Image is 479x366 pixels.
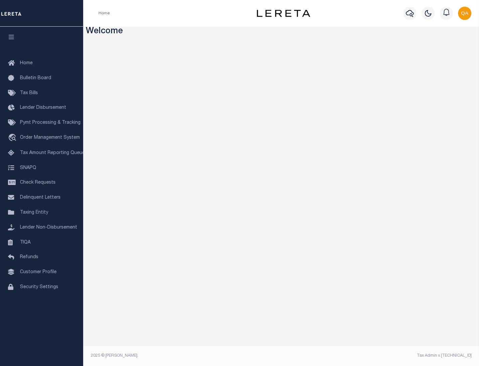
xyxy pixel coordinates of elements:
span: Order Management System [20,135,80,140]
span: Tax Bills [20,91,38,95]
span: Bulletin Board [20,76,51,81]
span: Check Requests [20,180,56,185]
span: Delinquent Letters [20,195,61,200]
h3: Welcome [86,27,477,37]
div: Tax Admin v.[TECHNICAL_ID] [286,353,472,359]
div: 2025 © [PERSON_NAME]. [86,353,281,359]
span: Lender Disbursement [20,105,66,110]
img: svg+xml;base64,PHN2ZyB4bWxucz0iaHR0cDovL3d3dy53My5vcmcvMjAwMC9zdmciIHBvaW50ZXItZXZlbnRzPSJub25lIi... [458,7,471,20]
img: logo-dark.svg [257,10,310,17]
span: SNAPQ [20,165,36,170]
i: travel_explore [8,134,19,142]
span: TIQA [20,240,31,245]
span: Pymt Processing & Tracking [20,120,80,125]
span: Tax Amount Reporting Queue [20,151,85,155]
span: Customer Profile [20,270,57,274]
span: Refunds [20,255,38,260]
span: Taxing Entity [20,210,48,215]
span: Home [20,61,33,66]
span: Lender Non-Disbursement [20,225,77,230]
span: Security Settings [20,285,58,289]
li: Home [98,10,110,16]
